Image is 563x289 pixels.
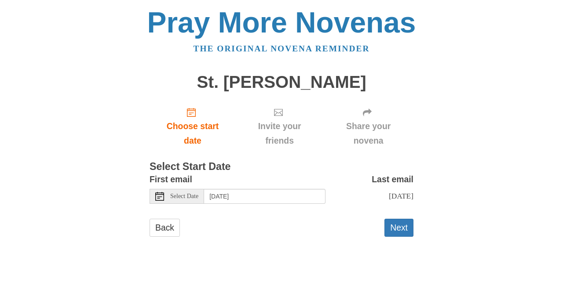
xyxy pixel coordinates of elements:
[170,193,198,199] span: Select Date
[150,73,413,92] h1: St. [PERSON_NAME]
[384,219,413,237] button: Next
[194,44,370,53] a: The original novena reminder
[147,6,416,39] a: Pray More Novenas
[245,119,314,148] span: Invite your friends
[150,172,192,187] label: First email
[389,191,413,200] span: [DATE]
[372,172,413,187] label: Last email
[150,100,236,152] a: Choose start date
[236,100,323,152] div: Click "Next" to confirm your start date first.
[150,161,413,173] h3: Select Start Date
[150,219,180,237] a: Back
[323,100,413,152] div: Click "Next" to confirm your start date first.
[332,119,405,148] span: Share your novena
[158,119,227,148] span: Choose start date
